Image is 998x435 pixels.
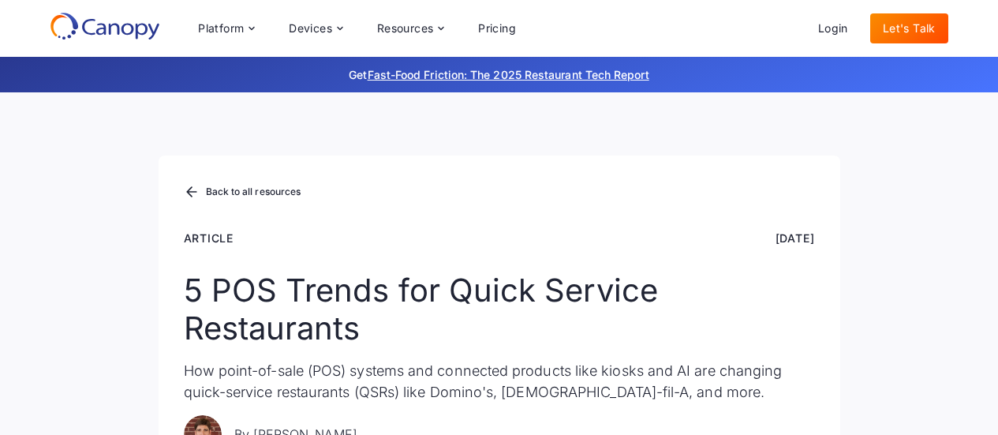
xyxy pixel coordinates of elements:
[184,272,815,347] h1: 5 POS Trends for Quick Service Restaurants
[377,23,434,34] div: Resources
[276,13,355,44] div: Devices
[113,66,886,83] p: Get
[364,13,456,44] div: Resources
[870,13,948,43] a: Let's Talk
[206,187,301,197] div: Back to all resources
[465,13,529,43] a: Pricing
[368,68,649,81] a: Fast-Food Friction: The 2025 Restaurant Tech Report
[185,13,267,44] div: Platform
[184,230,234,246] div: Article
[289,23,332,34] div: Devices
[806,13,861,43] a: Login
[184,182,301,203] a: Back to all resources
[198,23,244,34] div: Platform
[184,360,815,403] p: How point-of-sale (POS) systems and connected products like kiosks and AI are changing quick-serv...
[776,230,815,246] div: [DATE]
